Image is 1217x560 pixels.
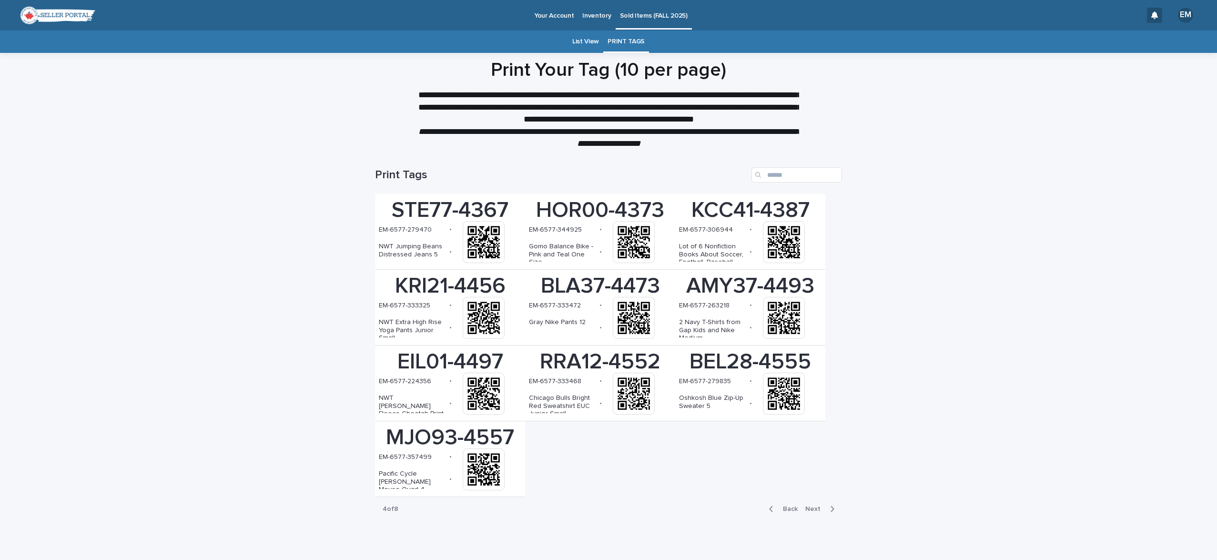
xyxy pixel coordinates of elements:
[449,225,452,234] p: •
[750,248,752,256] p: •
[777,506,798,512] span: Back
[379,302,430,310] p: EM-6577-333325
[599,377,602,385] p: •
[379,349,521,375] p: EIL01-4497
[761,505,801,513] button: Back
[19,6,95,25] img: Wxgr8e0QTxOLugcwBcqd
[449,399,452,407] p: •
[529,274,671,299] p: BLA37-4473
[599,248,602,256] p: •
[750,301,752,309] p: •
[679,302,730,310] p: EM-6577-263218
[379,318,446,342] p: NWT Extra High Rise Yoga Pants Junior Small
[379,377,431,386] p: EM-6577-224356
[379,243,446,259] p: NWT Jumping Beans Distressed Jeans 5
[801,505,842,513] button: Next
[529,318,586,326] p: Gray Nike Pants 12
[529,243,596,266] p: Gomo Balance Bike - Pink and Teal One Size
[599,399,602,407] p: •
[679,274,821,299] p: AMY37-4493
[599,324,602,332] p: •
[449,248,452,256] p: •
[679,377,731,386] p: EM-6577-279835
[449,324,452,332] p: •
[751,167,842,183] input: Search
[805,506,826,512] span: Next
[679,243,746,275] p: Lot of 6 Nonfiction Books About Soccer, Football, Baseball and Basketball Sports
[529,349,671,375] p: RRA12-4552
[529,226,582,234] p: EM-6577-344925
[750,324,752,332] p: •
[608,31,645,53] a: PRINT TAGS
[529,302,581,310] p: EM-6577-333472
[679,394,746,410] p: Oshkosh Blue Zip-Up Sweater 5
[679,198,821,224] p: KCC41-4387
[679,318,746,342] p: 2 Navy T-Shirts from Gap Kids and Nike Medium
[449,453,452,461] p: •
[375,498,406,521] p: 4 of 8
[1178,8,1193,23] div: EM
[750,377,752,385] p: •
[449,301,452,309] p: •
[679,349,821,375] p: BEL28-4555
[379,470,446,510] p: Pacific Cycle [PERSON_NAME] Mouse Quad 4-Wheel Ride-On Toy One Size
[379,425,521,451] p: MJO93-4557
[529,394,596,418] p: Chicago Bulls Bright Red Sweatshirt EUC Junior Small
[379,453,432,461] p: EM-6577-357499
[750,225,752,234] p: •
[379,274,521,299] p: KRI21-4456
[750,399,752,407] p: •
[375,59,842,81] h1: Print Your Tag (10 per page)
[679,226,733,234] p: EM-6577-306944
[572,31,599,53] a: List View
[379,394,446,426] p: NWT [PERSON_NAME] Fleece Cheetah Print Pajamas 6
[379,226,432,234] p: EM-6577-279470
[599,225,602,234] p: •
[529,377,581,386] p: EM-6577-333468
[449,377,452,385] p: •
[599,301,602,309] p: •
[375,168,748,182] h1: Print Tags
[379,198,521,224] p: STE77-4367
[529,198,671,224] p: HOR00-4373
[449,475,452,483] p: •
